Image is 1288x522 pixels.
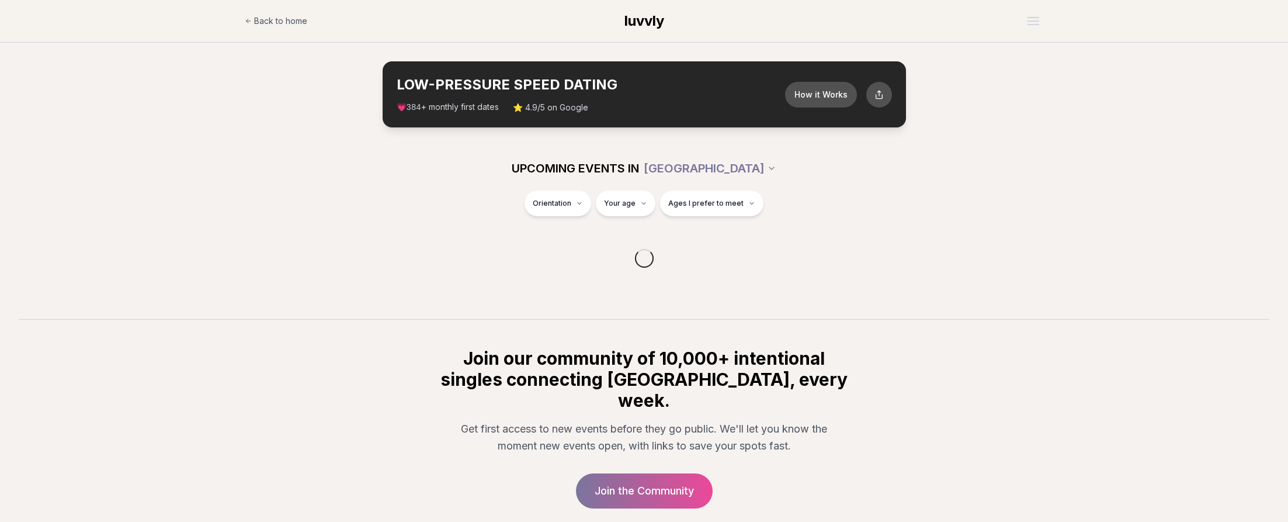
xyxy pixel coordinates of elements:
[525,191,591,216] button: Orientation
[407,103,421,112] span: 384
[513,102,588,113] span: ⭐ 4.9/5 on Google
[245,9,307,33] a: Back to home
[576,473,713,509] a: Join the Community
[660,191,763,216] button: Ages I prefer to meet
[254,15,307,27] span: Back to home
[596,191,655,216] button: Your age
[448,420,841,455] p: Get first access to new events before they go public. We'll let you know the moment new events op...
[1023,12,1044,30] button: Open menu
[512,160,639,177] span: UPCOMING EVENTS IN
[397,75,785,94] h2: LOW-PRESSURE SPEED DATING
[439,348,850,411] h2: Join our community of 10,000+ intentional singles connecting [GEOGRAPHIC_DATA], every week.
[624,12,664,29] span: luvvly
[624,12,664,30] a: luvvly
[668,199,744,208] span: Ages I prefer to meet
[397,101,499,113] span: 💗 + monthly first dates
[644,155,776,181] button: [GEOGRAPHIC_DATA]
[604,199,636,208] span: Your age
[785,82,857,108] button: How it Works
[533,199,571,208] span: Orientation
